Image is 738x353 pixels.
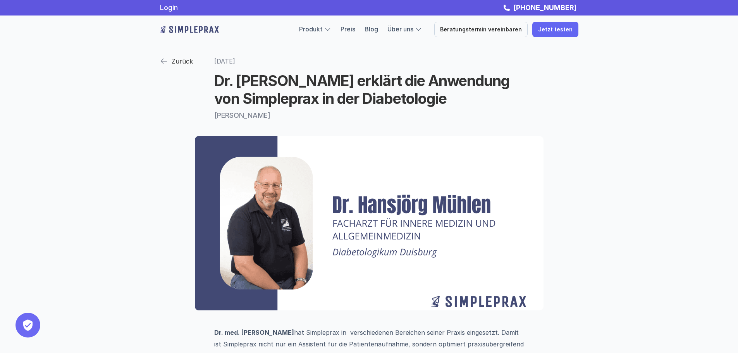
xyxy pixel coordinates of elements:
[214,329,294,336] strong: Dr. med. [PERSON_NAME]
[341,25,355,33] a: Preis
[214,54,524,68] p: [DATE]
[532,22,578,37] a: Jetzt testen
[214,72,524,107] h1: Dr. [PERSON_NAME] erklärt die Anwendung von Simpleprax in der Diabetologie
[538,26,573,33] p: Jetzt testen
[511,3,578,12] a: [PHONE_NUMBER]
[365,25,378,33] a: Blog
[160,54,193,68] a: Zurück
[387,25,413,33] a: Über uns
[160,3,178,12] a: Login
[434,22,528,37] a: Beratungstermin vereinbaren
[172,55,193,67] p: Zurück
[299,25,323,33] a: Produkt
[214,111,524,120] p: [PERSON_NAME]
[513,3,576,12] strong: [PHONE_NUMBER]
[440,26,522,33] p: Beratungstermin vereinbaren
